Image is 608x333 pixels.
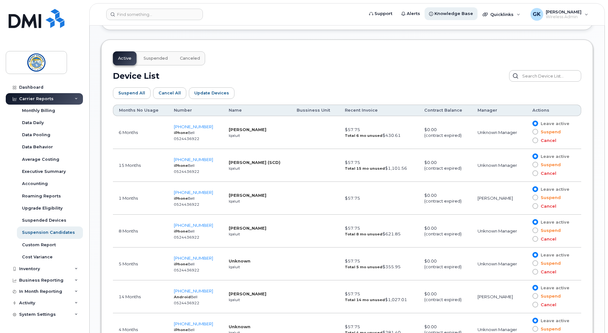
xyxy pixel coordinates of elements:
a: Alerts [397,7,425,20]
small: Bell 0524436922 [174,163,199,174]
span: Leave active [538,153,569,159]
a: [PHONE_NUMBER] [174,223,213,228]
span: Support [374,11,392,17]
td: $0.00 [419,280,472,313]
td: $0.00 [419,215,472,248]
span: Leave active [538,285,569,291]
th: Months No Usage [113,105,168,116]
button: Suspend All [113,87,151,99]
span: Suspend [538,195,561,201]
strong: iPhone [174,262,188,266]
th: Bussiness Unit [291,105,339,116]
a: [PHONE_NUMBER] [174,255,213,261]
span: Cancel [538,269,556,275]
strong: Android [174,295,191,299]
input: Find something... [106,9,203,20]
th: Name [223,105,291,116]
td: 5 Months [113,248,168,280]
strong: Unknown [229,324,250,329]
span: Suspend All [118,90,145,96]
span: Suspend [538,162,561,168]
strong: Total 15 mo unused [345,166,385,171]
td: Unknown Manager [472,248,527,280]
span: (contract expired) [424,297,462,302]
strong: iPhone [174,130,188,135]
a: [PHONE_NUMBER] [174,288,213,293]
div: Geoffrey Kennedy [526,8,593,21]
span: Update Devices [194,90,229,96]
span: [PERSON_NAME] [546,9,582,14]
a: Support [365,7,397,20]
td: $57.75 $1,101.56 [339,149,419,182]
span: Knowledge Base [434,11,473,17]
span: Leave active [538,186,569,192]
span: Canceled [180,56,200,61]
th: Manager [472,105,527,116]
h2: Device List [113,71,159,81]
span: Cancel [538,302,556,308]
strong: [PERSON_NAME] [229,127,266,132]
small: Bell 0524436922 [174,229,199,240]
small: Iqaluit [229,166,240,171]
span: Cancel [538,236,556,242]
td: 8 Months [113,215,168,248]
span: Cancel [538,203,556,209]
button: Update Devices [189,87,234,99]
span: Leave active [538,219,569,225]
small: Bell 0524436922 [174,130,199,141]
a: [PHONE_NUMBER] [174,157,213,162]
td: $0.00 [419,116,472,149]
span: Leave active [538,121,569,127]
span: Wireless Admin [546,14,582,19]
span: Cancel [538,170,556,176]
input: Search Device List... [509,70,581,82]
strong: iPhone [174,163,188,168]
td: 15 Months [113,149,168,182]
span: [PHONE_NUMBER] [174,190,213,195]
td: 6 Months [113,116,168,149]
td: $0.00 [419,149,472,182]
small: Iqaluit [229,133,240,138]
th: Contract Balance [419,105,472,116]
strong: Unknown [229,258,250,263]
span: Suspend [538,129,561,135]
span: Alerts [407,11,420,17]
strong: Total 8 mo unused [345,232,382,236]
small: Bell 0524436922 [174,295,199,305]
a: [PHONE_NUMBER] [174,124,213,129]
span: (contract expired) [424,198,462,204]
td: $57.75 $1,027.01 [339,280,419,313]
span: Suspended [144,56,168,61]
td: $0.00 [419,248,472,280]
td: $57.75 $621.85 [339,215,419,248]
strong: [PERSON_NAME] (SCD) [229,160,280,165]
span: Suspend [538,227,561,233]
td: $0.00 [419,182,472,215]
strong: Total 6 mo unused [345,133,382,138]
strong: iPhone [174,229,188,233]
strong: [PERSON_NAME] [229,226,266,231]
span: [PHONE_NUMBER] [174,321,213,326]
td: Unknown Manager [472,149,527,182]
strong: iPhone [174,328,188,332]
span: Cancel All [159,90,181,96]
strong: [PERSON_NAME] [229,291,266,296]
td: Unknown Manager [472,116,527,149]
small: Iqaluit [229,232,240,236]
span: Suspend [538,293,561,299]
span: Quicklinks [490,12,514,17]
th: Number [168,105,223,116]
span: Leave active [538,252,569,258]
small: Iqaluit [229,265,240,269]
td: $57.75 [339,182,419,215]
td: 1 Months [113,182,168,215]
td: Unknown Manager [472,215,527,248]
strong: iPhone [174,196,188,201]
span: (contract expired) [424,133,462,138]
small: Iqaluit [229,298,240,302]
